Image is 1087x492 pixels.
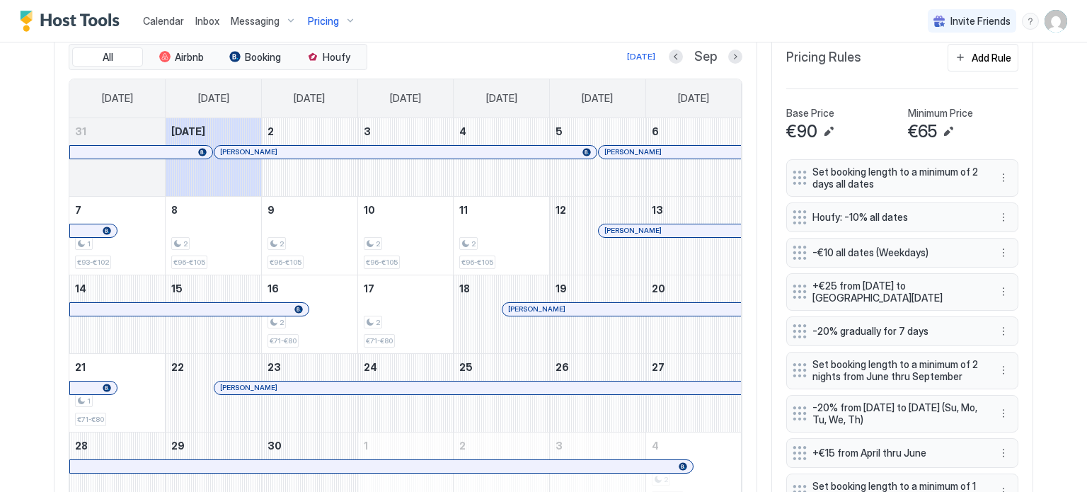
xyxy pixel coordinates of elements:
[268,282,279,294] span: 16
[268,204,275,216] span: 9
[995,244,1012,261] button: More options
[143,15,184,27] span: Calendar
[995,362,1012,379] button: More options
[995,169,1012,186] div: menu
[604,147,662,156] span: [PERSON_NAME]
[812,246,981,259] span: -€10 all dates (Weekdays)
[268,440,282,452] span: 30
[358,354,454,380] a: September 24, 2025
[1022,13,1039,30] div: menu
[995,209,1012,226] div: menu
[646,197,742,223] a: September 13, 2025
[995,323,1012,340] button: More options
[995,323,1012,340] div: menu
[220,147,277,156] span: [PERSON_NAME]
[550,196,646,275] td: September 12, 2025
[568,79,627,118] a: Friday
[812,211,981,224] span: Houfy: -10% all dates
[357,275,454,353] td: September 17, 2025
[364,440,368,452] span: 1
[376,318,380,327] span: 2
[195,13,219,28] a: Inbox
[75,282,86,294] span: 14
[461,258,493,267] span: €96-€105
[694,49,717,65] span: Sep
[604,147,735,156] div: [PERSON_NAME]
[820,123,837,140] button: Edit
[366,336,393,345] span: €71-€80
[262,118,357,144] a: September 2, 2025
[323,51,350,64] span: Houfy
[219,47,290,67] button: Booking
[459,282,470,294] span: 18
[652,361,665,373] span: 27
[646,118,742,144] a: September 6, 2025
[261,353,357,432] td: September 23, 2025
[184,79,243,118] a: Monday
[20,11,126,32] a: Host Tools Logo
[69,275,165,302] a: September 14, 2025
[171,204,178,216] span: 8
[87,396,91,406] span: 1
[364,125,371,137] span: 3
[669,50,683,64] button: Previous month
[87,239,91,248] span: 1
[69,433,165,459] a: September 28, 2025
[459,361,473,373] span: 25
[645,196,742,275] td: September 13, 2025
[357,353,454,432] td: September 24, 2025
[652,440,659,452] span: 4
[508,304,565,314] span: [PERSON_NAME]
[75,204,81,216] span: 7
[812,280,981,304] span: +€25 from [DATE] to [GEOGRAPHIC_DATA][DATE]
[948,44,1018,71] button: Add Rule
[294,92,325,105] span: [DATE]
[556,125,563,137] span: 5
[143,13,184,28] a: Calendar
[268,125,274,137] span: 2
[262,197,357,223] a: September 9, 2025
[550,118,646,197] td: September 5, 2025
[486,92,517,105] span: [DATE]
[995,283,1012,300] div: menu
[262,433,357,459] a: September 30, 2025
[454,275,549,302] a: September 18, 2025
[786,107,834,120] span: Base Price
[366,258,398,267] span: €96-€105
[231,15,280,28] span: Messaging
[270,336,297,345] span: €71-€80
[166,275,261,302] a: September 15, 2025
[69,118,165,144] a: August 31, 2025
[454,197,549,223] a: September 11, 2025
[582,92,613,105] span: [DATE]
[166,354,261,380] a: September 22, 2025
[645,118,742,197] td: September 6, 2025
[183,239,188,248] span: 2
[69,118,166,197] td: August 31, 2025
[550,354,645,380] a: September 26, 2025
[556,204,566,216] span: 12
[459,440,466,452] span: 2
[88,79,147,118] a: Sunday
[812,358,981,383] span: Set booking length to a minimum of 2 nights from June thru September
[270,258,301,267] span: €96-€105
[261,275,357,353] td: September 16, 2025
[604,226,735,235] div: [PERSON_NAME]
[454,118,550,197] td: September 4, 2025
[166,275,262,353] td: September 15, 2025
[812,401,981,426] span: -20% from [DATE] to [DATE] (Su, Mo, Tu, We, Th)
[376,79,435,118] a: Wednesday
[171,282,183,294] span: 15
[454,433,549,459] a: October 2, 2025
[627,50,655,63] div: [DATE]
[390,92,421,105] span: [DATE]
[645,353,742,432] td: September 27, 2025
[995,244,1012,261] div: menu
[280,79,339,118] a: Tuesday
[220,383,735,392] div: [PERSON_NAME]
[69,196,166,275] td: September 7, 2025
[646,433,742,459] a: October 4, 2025
[358,275,454,302] a: September 17, 2025
[376,239,380,248] span: 2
